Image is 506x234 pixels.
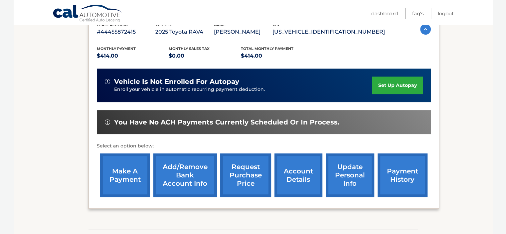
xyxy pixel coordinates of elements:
[100,153,150,197] a: make a payment
[241,51,313,61] p: $414.00
[378,153,427,197] a: payment history
[53,4,122,24] a: Cal Automotive
[97,27,155,37] p: #44455872415
[272,27,385,37] p: [US_VEHICLE_IDENTIFICATION_NUMBER]
[105,119,110,125] img: alert-white.svg
[241,46,293,51] span: Total Monthly Payment
[214,27,272,37] p: [PERSON_NAME]
[153,153,217,197] a: Add/Remove bank account info
[169,46,210,51] span: Monthly sales Tax
[97,142,431,150] p: Select an option below:
[105,79,110,84] img: alert-white.svg
[274,153,322,197] a: account details
[220,153,271,197] a: request purchase price
[114,78,239,86] span: vehicle is not enrolled for autopay
[438,8,454,19] a: Logout
[97,46,136,51] span: Monthly Payment
[114,118,339,126] span: You have no ACH payments currently scheduled or in process.
[169,51,241,61] p: $0.00
[97,51,169,61] p: $414.00
[114,86,372,93] p: Enroll your vehicle in automatic recurring payment deduction.
[326,153,374,197] a: update personal info
[371,8,398,19] a: Dashboard
[155,27,214,37] p: 2025 Toyota RAV4
[372,77,422,94] a: set up autopay
[412,8,423,19] a: FAQ's
[420,24,431,35] img: accordion-active.svg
